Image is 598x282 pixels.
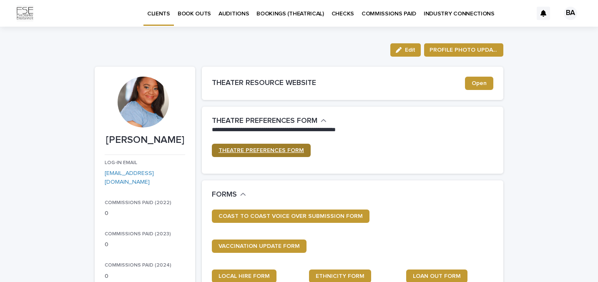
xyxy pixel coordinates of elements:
[472,80,487,86] span: Open
[212,190,246,200] button: FORMS
[316,273,364,279] span: ETHNICITY FORM
[212,117,327,126] button: THEATRE PREFERENCES FORM
[105,209,185,218] p: 0
[424,43,503,57] button: PROFILE PHOTO UPDATE
[413,273,461,279] span: LOAN OUT FORM
[219,147,304,153] span: THEATRE PREFERENCES FORM
[105,200,171,205] span: COMMISSIONS PAID (2022)
[465,77,493,90] a: Open
[212,144,311,157] a: THEATRE PREFERENCES FORM
[212,117,317,126] h2: THEATRE PREFERENCES FORM
[212,240,307,253] a: VACCINATION UPDATE FORM
[219,243,300,249] span: VACCINATION UPDATE FORM
[17,5,33,22] img: Km9EesSdRbS9ajqhBzyo
[105,170,154,185] a: [EMAIL_ADDRESS][DOMAIN_NAME]
[105,232,171,237] span: COMMISSIONS PAID (2023)
[105,263,171,268] span: COMMISSIONS PAID (2024)
[105,240,185,249] p: 0
[105,134,185,146] p: [PERSON_NAME]
[564,7,577,20] div: BA
[212,79,465,88] h2: THEATER RESOURCE WEBSITE
[390,43,421,57] button: Edit
[430,46,498,54] span: PROFILE PHOTO UPDATE
[405,47,415,53] span: Edit
[105,160,137,165] span: LOG-IN EMAIL
[219,273,270,279] span: LOCAL HIRE FORM
[219,213,363,219] span: COAST TO COAST VOICE OVER SUBMISSION FORM
[105,272,185,281] p: 0
[212,210,369,223] a: COAST TO COAST VOICE OVER SUBMISSION FORM
[212,190,237,200] h2: FORMS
